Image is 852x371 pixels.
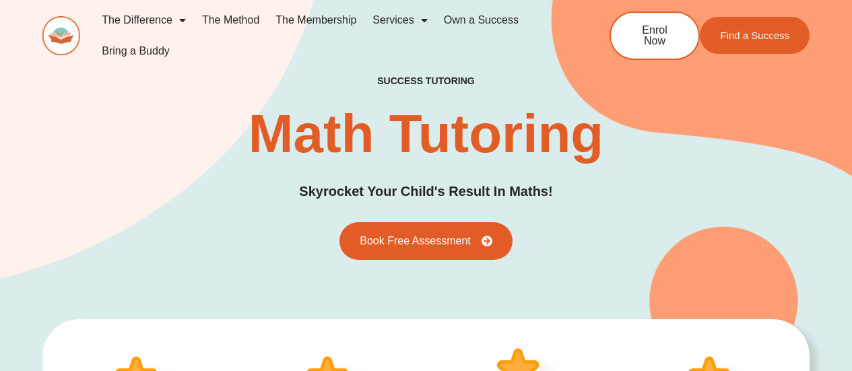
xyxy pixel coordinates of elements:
h3: Skyrocket Your Child's Result In Maths! [299,181,552,202]
nav: Menu [94,5,565,67]
a: Services [364,5,435,36]
a: Bring a Buddy [94,36,178,67]
a: Find a Success [700,17,810,54]
a: Enrol Now [610,11,700,60]
span: Find a Success [720,30,789,40]
span: Enrol Now [631,25,678,46]
a: Own a Success [436,5,527,36]
a: The Membership [267,5,364,36]
a: The Difference [94,5,194,36]
span: Book Free Assessment [360,236,471,246]
a: The Method [194,5,267,36]
h2: Math Tutoring [249,107,603,161]
a: Book Free Assessment [339,222,513,260]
